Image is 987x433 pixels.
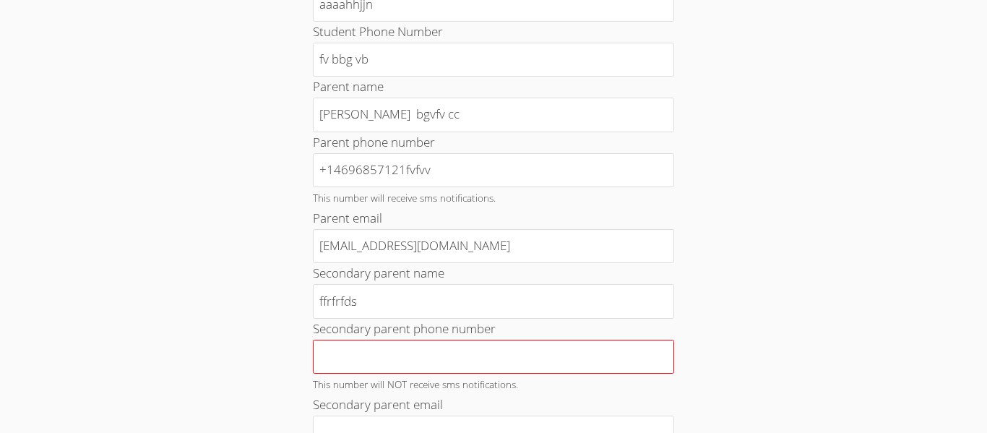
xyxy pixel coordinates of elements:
[313,396,443,413] label: Secondary parent email
[313,320,496,337] label: Secondary parent phone number
[313,78,384,95] label: Parent name
[313,377,518,391] small: This number will NOT receive sms notifications.
[313,191,496,205] small: This number will receive sms notifications.
[313,210,382,226] label: Parent email
[313,265,444,281] label: Secondary parent name
[313,23,443,40] label: Student Phone Number
[313,134,435,150] label: Parent phone number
